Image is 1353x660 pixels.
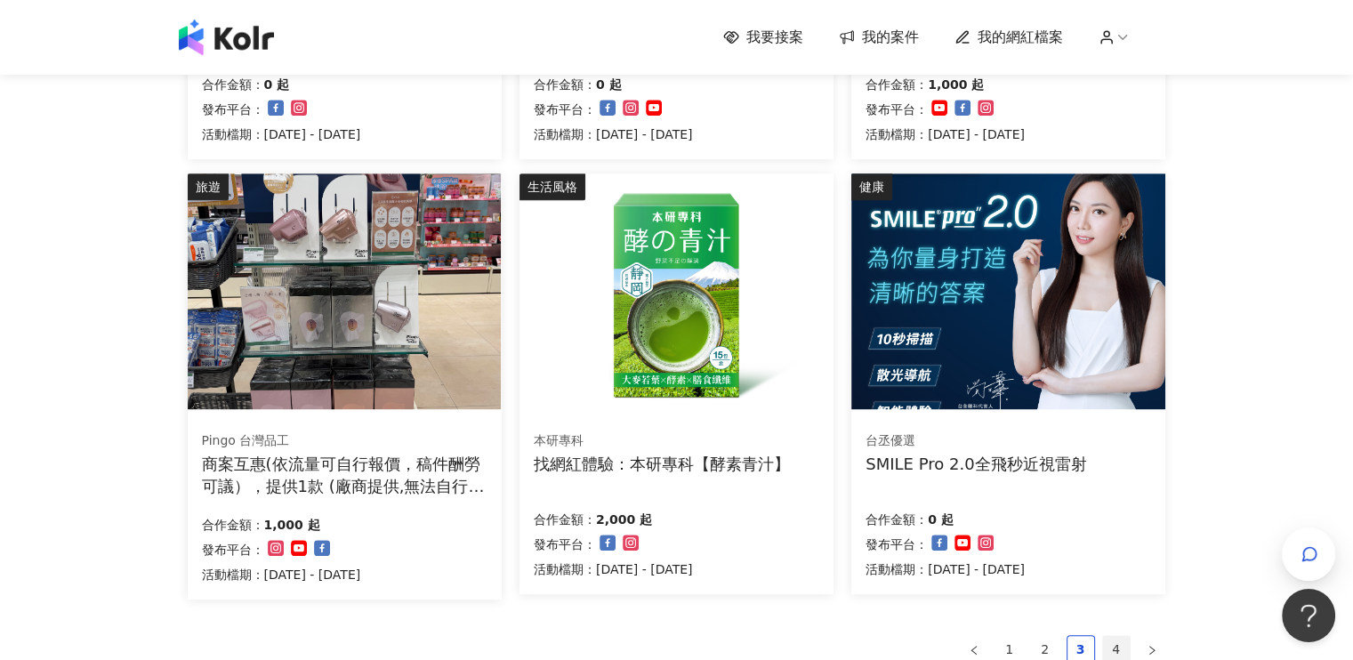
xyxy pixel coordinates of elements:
p: 發布平台： [866,534,928,555]
p: 合作金額： [866,509,928,530]
iframe: Help Scout Beacon - Open [1282,589,1335,642]
span: 我要接案 [746,28,803,47]
div: 旅遊 [188,173,229,200]
p: 0 起 [928,509,954,530]
p: 合作金額： [202,514,264,535]
img: logo [179,20,274,55]
p: 活動檔期：[DATE] - [DATE] [202,124,361,145]
p: 1,000 起 [264,514,320,535]
a: 我的網紅檔案 [954,28,1063,47]
div: 生活風格 [519,173,585,200]
p: 活動檔期：[DATE] - [DATE] [866,124,1025,145]
p: 發布平台： [202,539,264,560]
p: 發布平台： [534,99,596,120]
img: SMILE Pro 2.0全飛秒近視雷射 [851,173,1164,409]
div: 商案互惠(依流量可自行報價，稿件酬勞可議），提供1款 (廠商提供,無法自行選擇顏色) [202,453,487,497]
p: 0 起 [596,74,622,95]
p: 活動檔期：[DATE] - [DATE] [202,564,361,585]
div: 健康 [851,173,892,200]
a: 我的案件 [839,28,919,47]
div: Pingo 台灣品工 [202,432,487,450]
p: 發布平台： [202,99,264,120]
p: 0 起 [264,74,290,95]
p: 活動檔期：[DATE] - [DATE] [534,559,693,580]
p: 合作金額： [202,74,264,95]
p: 發布平台： [534,534,596,555]
p: 合作金額： [534,74,596,95]
p: 2,000 起 [596,509,652,530]
p: 活動檔期：[DATE] - [DATE] [866,559,1025,580]
p: 發布平台： [866,99,928,120]
p: 合作金額： [866,74,928,95]
img: 酵素青汁 [519,173,833,409]
div: 台丞優選 [866,432,1086,450]
span: right [1147,645,1157,656]
span: 我的案件 [862,28,919,47]
div: 找網紅體驗：本研專科【酵素青汁】 [534,453,790,475]
img: Pingo 台灣品工 TRAVEL Qmini 2.0奈米負離子極輕吹風機 [188,173,501,409]
p: 活動檔期：[DATE] - [DATE] [534,124,693,145]
div: SMILE Pro 2.0全飛秒近視雷射 [866,453,1086,475]
p: 1,000 起 [928,74,984,95]
a: 我要接案 [723,28,803,47]
span: 我的網紅檔案 [978,28,1063,47]
p: 合作金額： [534,509,596,530]
div: 本研專科 [534,432,790,450]
span: left [969,645,979,656]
